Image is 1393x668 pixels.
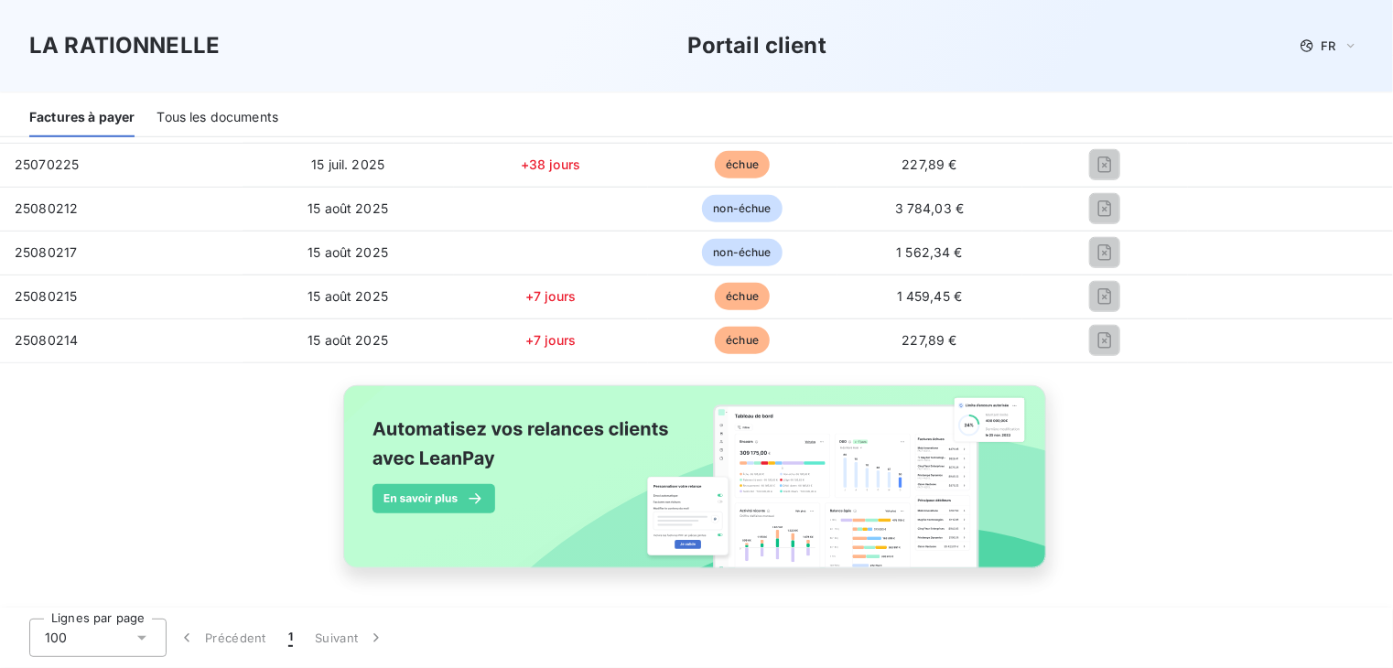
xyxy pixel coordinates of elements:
[702,195,782,222] span: non-échue
[29,29,220,62] h3: LA RATIONNELLE
[308,200,388,216] span: 15 août 2025
[29,99,135,137] div: Factures à payer
[902,332,957,348] span: 227,89 €
[896,244,963,260] span: 1 562,34 €
[311,156,384,172] span: 15 juil. 2025
[308,332,388,348] span: 15 août 2025
[308,244,388,260] span: 15 août 2025
[525,332,576,348] span: +7 jours
[1322,38,1336,53] span: FR
[327,374,1066,599] img: banner
[687,29,826,62] h3: Portail client
[308,288,388,304] span: 15 août 2025
[525,288,576,304] span: +7 jours
[15,156,79,172] span: 25070225
[288,629,293,647] span: 1
[15,332,78,348] span: 25080214
[45,629,67,647] span: 100
[157,99,278,137] div: Tous les documents
[702,239,782,266] span: non-échue
[15,200,78,216] span: 25080212
[897,288,963,304] span: 1 459,45 €
[15,288,77,304] span: 25080215
[304,619,396,657] button: Suivant
[715,151,770,178] span: échue
[521,156,580,172] span: +38 jours
[15,244,77,260] span: 25080217
[895,200,965,216] span: 3 784,03 €
[167,619,277,657] button: Précédent
[277,619,304,657] button: 1
[902,156,957,172] span: 227,89 €
[715,327,770,354] span: échue
[715,283,770,310] span: échue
